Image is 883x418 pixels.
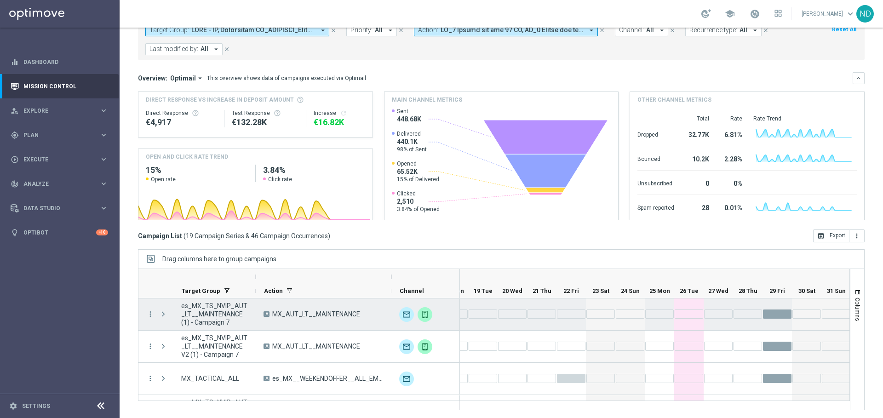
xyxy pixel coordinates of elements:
[11,180,19,188] i: track_changes
[11,107,19,115] i: person_search
[418,339,432,354] img: OtherLevels
[10,58,109,66] button: equalizer Dashboard
[533,287,551,294] span: 21 Thu
[720,151,742,166] div: 2.28%
[386,26,395,34] i: arrow_drop_down
[138,232,330,240] h3: Campaign List
[223,44,231,54] button: close
[399,372,414,386] div: Optimail
[397,190,440,197] span: Clicked
[399,307,414,322] img: Optimail
[685,151,709,166] div: 10.2K
[11,155,99,164] div: Execute
[264,376,269,381] span: A
[398,27,404,34] i: close
[319,26,327,34] i: arrow_drop_down
[191,26,315,34] span: BASE - MX Commercial MX_TACTICAL_Active GamES_Pragmatic_TEST Commercial MX_TACTICAL_Active Games ...
[637,151,674,166] div: Bounced
[646,26,654,34] span: All
[399,339,414,354] img: Optimail
[397,115,421,123] span: 448.68K
[856,5,874,23] div: ND
[99,155,108,164] i: keyboard_arrow_right
[23,206,99,211] span: Data Studio
[10,83,109,90] div: Mission Control
[10,229,109,236] button: lightbulb Optibot +10
[11,204,99,212] div: Data Studio
[739,287,757,294] span: 28 Thu
[99,106,108,115] i: keyboard_arrow_right
[392,96,462,104] h4: Main channel metrics
[762,25,770,35] button: close
[196,74,204,82] i: arrow_drop_down
[397,25,405,35] button: close
[23,157,99,162] span: Execute
[769,287,785,294] span: 29 Fri
[23,132,99,138] span: Plan
[685,115,709,122] div: Total
[798,287,815,294] span: 30 Sat
[397,130,427,137] span: Delivered
[502,287,522,294] span: 20 Wed
[10,132,109,139] button: gps_fixed Plan keyboard_arrow_right
[170,74,196,82] span: Optimail
[23,108,99,114] span: Explore
[685,200,709,214] div: 28
[10,156,109,163] button: play_circle_outline Execute keyboard_arrow_right
[146,96,294,104] span: Direct Response VS Increase In Deposit Amount
[563,287,579,294] span: 22 Fri
[397,206,440,213] span: 3.84% of Opened
[328,232,330,240] span: )
[10,107,109,115] div: person_search Explore keyboard_arrow_right
[272,374,384,383] span: es_MX__WEEKENDOFFER__ALL_EMA_TAC_GM
[264,287,283,294] span: Action
[146,310,155,318] i: more_vert
[853,232,860,240] i: more_vert
[11,229,19,237] i: lightbulb
[831,24,857,34] button: Reset All
[212,45,220,53] i: arrow_drop_down
[145,43,223,55] button: Last modified by: All arrow_drop_down
[685,175,709,190] div: 0
[268,176,292,183] span: Click rate
[599,27,605,34] i: close
[146,109,217,117] div: Direct Response
[619,26,644,34] span: Channel:
[23,220,96,245] a: Optibot
[232,117,298,128] div: €132,282
[668,25,677,35] button: close
[10,180,109,188] button: track_changes Analyze keyboard_arrow_right
[314,117,365,128] div: €16,818
[669,27,676,34] i: close
[753,115,857,122] div: Rate Trend
[9,402,17,410] i: settings
[264,311,269,317] span: A
[849,229,865,242] button: more_vert
[418,26,438,34] span: Action:
[330,27,337,34] i: close
[96,229,108,235] div: +10
[146,374,155,383] button: more_vert
[637,126,674,141] div: Dropped
[720,115,742,122] div: Rate
[397,108,421,115] span: Sent
[621,287,640,294] span: 24 Sun
[146,342,155,350] button: more_vert
[11,131,19,139] i: gps_fixed
[11,220,108,245] div: Optibot
[474,287,493,294] span: 19 Tue
[720,200,742,214] div: 0.01%
[22,403,50,409] a: Settings
[23,74,108,98] a: Mission Control
[11,155,19,164] i: play_circle_outline
[11,131,99,139] div: Plan
[615,24,668,36] button: Channel: All arrow_drop_down
[817,232,825,240] i: open_in_browser
[224,46,230,52] i: close
[182,287,220,294] span: Target Group
[162,255,276,263] span: Drag columns here to group campaigns
[685,126,709,141] div: 32.77K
